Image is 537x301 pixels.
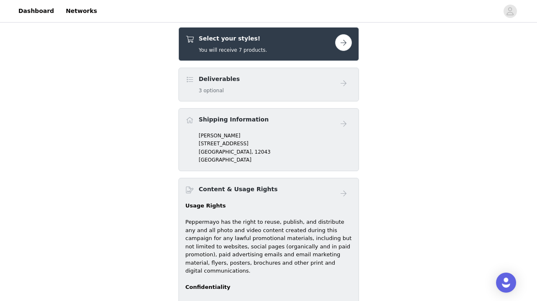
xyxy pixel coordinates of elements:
h5: You will receive 7 products. [199,46,267,54]
div: Select your styles! [178,27,359,61]
h4: Deliverables [199,75,240,83]
p: [PERSON_NAME] [199,132,352,139]
span: 12043 [255,149,270,155]
div: avatar [506,5,514,18]
a: Dashboard [13,2,59,20]
h4: Shipping Information [199,115,269,124]
span: [GEOGRAPHIC_DATA], [199,149,253,155]
a: Networks [61,2,102,20]
strong: Usage Rights [186,202,226,209]
h4: Select your styles! [199,34,267,43]
p: [GEOGRAPHIC_DATA] [199,156,352,164]
div: Open Intercom Messenger [496,273,516,293]
div: Shipping Information [178,108,359,171]
h4: Content & Usage Rights [199,185,278,194]
h5: 3 optional [199,87,240,94]
strong: Confidentiality [186,284,231,290]
p: [STREET_ADDRESS] [199,140,352,147]
div: Deliverables [178,68,359,101]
